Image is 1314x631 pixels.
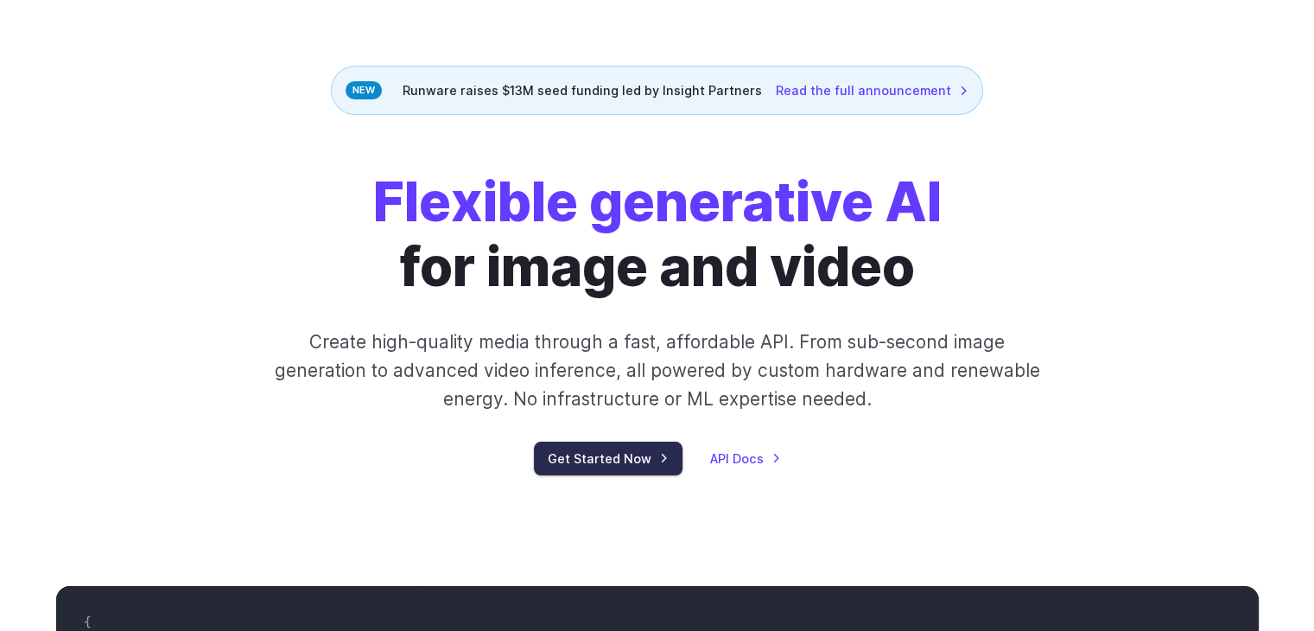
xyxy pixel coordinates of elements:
span: { [84,615,91,630]
p: Create high-quality media through a fast, affordable API. From sub-second image generation to adv... [272,328,1042,414]
a: Get Started Now [534,442,682,475]
h1: for image and video [373,170,942,300]
a: API Docs [710,449,781,468]
strong: Flexible generative AI [373,169,942,234]
div: Runware raises $13M seed funding led by Insight Partners [331,66,983,115]
a: Read the full announcement [776,80,968,100]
